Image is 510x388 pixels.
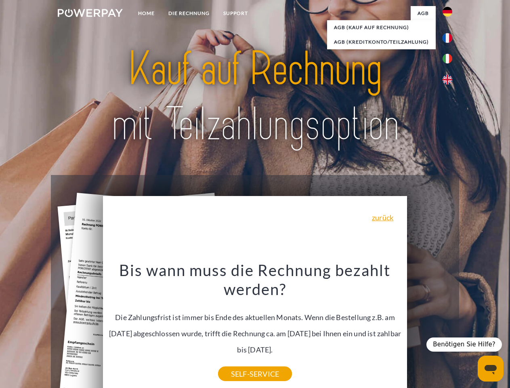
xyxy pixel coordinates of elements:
[411,6,436,21] a: agb
[478,356,504,382] iframe: Schaltfläche zum Öffnen des Messaging-Fensters; Konversation läuft
[443,75,452,84] img: en
[443,54,452,63] img: it
[426,337,502,352] div: Benötigen Sie Hilfe?
[372,214,393,221] a: zurück
[327,35,436,49] a: AGB (Kreditkonto/Teilzahlung)
[131,6,162,21] a: Home
[162,6,216,21] a: DIE RECHNUNG
[443,33,452,43] img: fr
[216,6,255,21] a: SUPPORT
[108,260,403,374] div: Die Zahlungsfrist ist immer bis Ende des aktuellen Monats. Wenn die Bestellung z.B. am [DATE] abg...
[218,367,292,381] a: SELF-SERVICE
[58,9,123,17] img: logo-powerpay-white.svg
[443,7,452,17] img: de
[77,39,433,155] img: title-powerpay_de.svg
[327,20,436,35] a: AGB (Kauf auf Rechnung)
[108,260,403,299] h3: Bis wann muss die Rechnung bezahlt werden?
